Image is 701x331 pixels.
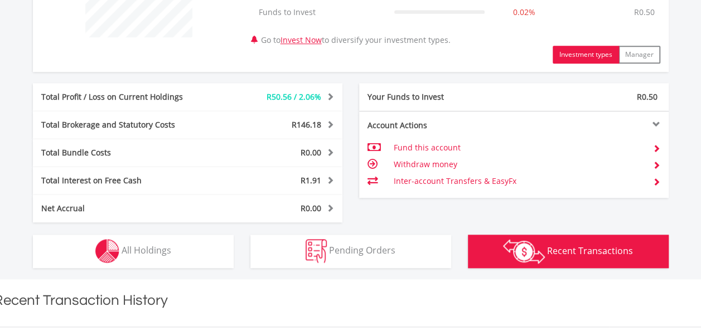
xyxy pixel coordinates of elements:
[359,91,514,103] div: Your Funds to Invest
[33,235,234,268] button: All Holdings
[359,120,514,131] div: Account Actions
[393,156,644,173] td: Withdraw money
[393,173,644,189] td: Inter-account Transfers & EasyFx
[629,1,660,23] td: R0.50
[250,235,451,268] button: Pending Orders
[292,119,321,130] span: R146.18
[547,244,633,256] span: Recent Transactions
[301,147,321,158] span: R0.00
[618,46,660,64] button: Manager
[281,35,322,45] a: Invest Now
[253,1,389,23] td: Funds to Invest
[95,239,119,263] img: holdings-wht.png
[490,1,558,23] td: 0.02%
[306,239,327,263] img: pending_instructions-wht.png
[301,175,321,186] span: R1.91
[33,91,214,103] div: Total Profit / Loss on Current Holdings
[637,91,658,102] span: R0.50
[33,147,214,158] div: Total Bundle Costs
[393,139,644,156] td: Fund this account
[33,119,214,130] div: Total Brokerage and Statutory Costs
[301,203,321,213] span: R0.00
[33,203,214,214] div: Net Accrual
[33,175,214,186] div: Total Interest on Free Cash
[553,46,619,64] button: Investment types
[468,235,669,268] button: Recent Transactions
[122,244,171,256] span: All Holdings
[267,91,321,102] span: R50.56 / 2.06%
[503,239,545,264] img: transactions-zar-wht.png
[329,244,395,256] span: Pending Orders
